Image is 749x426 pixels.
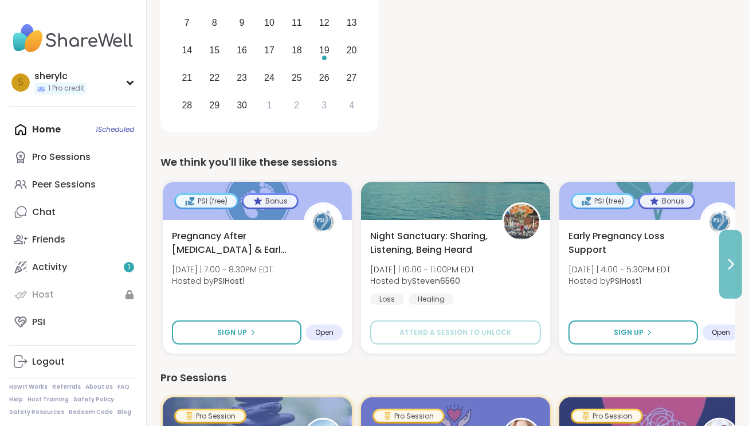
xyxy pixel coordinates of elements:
span: Sign Up [614,327,644,338]
span: Sign Up [217,327,247,338]
div: Choose Saturday, September 27th, 2025 [339,65,364,90]
b: PSIHost1 [214,275,245,287]
div: Choose Sunday, September 21st, 2025 [175,65,199,90]
div: Choose Sunday, September 14th, 2025 [175,38,199,63]
div: 9 [240,15,245,30]
div: 29 [209,97,219,113]
div: 18 [292,42,302,58]
div: Choose Wednesday, September 24th, 2025 [257,65,282,90]
a: Host [9,281,137,308]
div: 15 [209,42,219,58]
div: 13 [347,15,357,30]
a: Redeem Code [69,408,113,416]
div: Choose Tuesday, September 23rd, 2025 [230,65,254,90]
div: Host [32,288,54,301]
a: Friends [9,226,137,253]
div: Loss [370,294,404,305]
a: Chat [9,198,137,226]
div: 17 [264,42,274,58]
div: Bonus [640,195,693,208]
div: Pro Sessions [160,370,735,386]
div: Pro Session [572,411,641,422]
div: Chat [32,206,56,218]
span: Open [712,328,730,337]
div: 23 [237,70,247,85]
div: 22 [209,70,219,85]
div: Choose Thursday, September 11th, 2025 [285,11,309,36]
div: 4 [349,97,354,113]
div: 3 [321,97,327,113]
span: Hosted by [370,275,475,287]
div: Choose Friday, September 12th, 2025 [312,11,336,36]
a: Pro Sessions [9,143,137,171]
a: Host Training [28,396,69,404]
img: PSIHost1 [702,204,738,240]
div: 21 [182,70,192,85]
div: Pro Sessions [32,151,91,163]
button: Attend a session to unlock [370,321,541,345]
div: Choose Wednesday, September 17th, 2025 [257,38,282,63]
div: Healing [409,294,454,305]
div: Choose Monday, September 29th, 2025 [202,93,227,118]
div: 1 [267,97,272,113]
div: Choose Monday, September 22nd, 2025 [202,65,227,90]
div: Choose Tuesday, September 9th, 2025 [230,11,254,36]
div: Choose Tuesday, September 16th, 2025 [230,38,254,63]
span: 1 Pro credit [48,84,84,93]
div: Choose Thursday, September 18th, 2025 [285,38,309,63]
div: Choose Saturday, October 4th, 2025 [339,93,364,118]
div: 25 [292,70,302,85]
div: Choose Friday, September 26th, 2025 [312,65,336,90]
div: 30 [237,97,247,113]
a: Activity1 [9,253,137,281]
span: Attend a session to unlock [400,327,512,338]
div: Choose Friday, October 3rd, 2025 [312,93,336,118]
div: 28 [182,97,192,113]
div: 24 [264,70,274,85]
a: About Us [85,383,113,391]
span: Open [315,328,334,337]
a: Safety Policy [73,396,114,404]
span: Pregnancy After [MEDICAL_DATA] & Early Infant Loss [172,229,291,257]
span: Night Sanctuary: Sharing, Listening, Being Heard [370,229,489,257]
div: 26 [319,70,330,85]
div: Logout [32,355,65,368]
div: 20 [347,42,357,58]
span: Hosted by [568,275,670,287]
span: Early Pregnancy Loss Support [568,229,688,257]
div: PSI (free) [176,195,237,208]
div: sherylc [34,70,87,83]
div: 19 [319,42,330,58]
img: Steven6560 [504,204,539,240]
a: Logout [9,348,137,376]
div: Friends [32,233,65,246]
button: Sign Up [568,321,698,345]
span: [DATE] | 10:00 - 11:00PM EDT [370,264,475,275]
div: 16 [237,42,247,58]
div: Pro Session [176,411,245,422]
div: 8 [212,15,217,30]
span: 1 [128,263,130,272]
img: PSIHost1 [305,204,341,240]
div: 2 [294,97,299,113]
a: How It Works [9,383,48,391]
a: FAQ [117,383,130,391]
div: Choose Tuesday, September 30th, 2025 [230,93,254,118]
a: Safety Resources [9,408,64,416]
div: Bonus [244,195,297,208]
span: s [18,75,23,90]
div: Choose Monday, September 8th, 2025 [202,11,227,36]
a: Peer Sessions [9,171,137,198]
div: Choose Wednesday, October 1st, 2025 [257,93,282,118]
div: Pro Session [374,411,443,422]
div: Choose Wednesday, September 10th, 2025 [257,11,282,36]
div: Peer Sessions [32,178,96,191]
a: Help [9,396,23,404]
div: Choose Thursday, September 25th, 2025 [285,65,309,90]
div: Choose Monday, September 15th, 2025 [202,38,227,63]
div: 11 [292,15,302,30]
a: Referrals [52,383,81,391]
div: 12 [319,15,330,30]
span: [DATE] | 7:00 - 8:30PM EDT [172,264,273,275]
a: PSI [9,308,137,336]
